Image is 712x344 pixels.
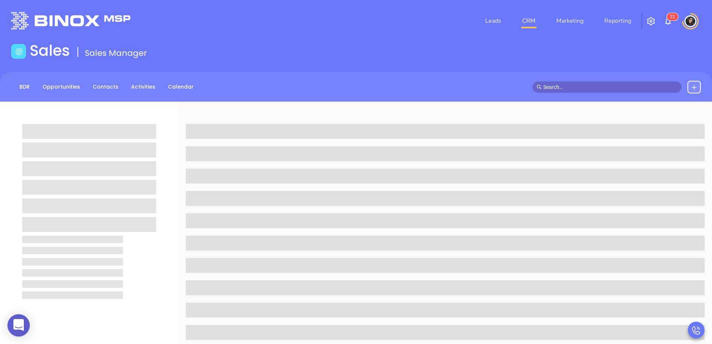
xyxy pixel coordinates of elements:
a: Opportunities [38,81,85,93]
span: 2 [673,14,675,19]
img: iconNotification [664,17,673,26]
a: CRM [519,13,538,28]
a: Activities [127,81,160,93]
span: 2 [670,14,673,19]
h1: Sales [30,42,70,60]
img: logo [11,12,130,29]
span: search [537,85,542,90]
img: user [684,15,696,27]
a: Reporting [601,13,634,28]
img: iconSetting [646,17,655,26]
a: BDR [15,81,34,93]
a: Contacts [88,81,123,93]
a: Calendar [163,81,198,93]
a: Leads [482,13,504,28]
span: Sales Manager [85,47,147,59]
sup: 22 [667,13,678,20]
input: Search… [543,83,677,91]
a: Marketing [553,13,587,28]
